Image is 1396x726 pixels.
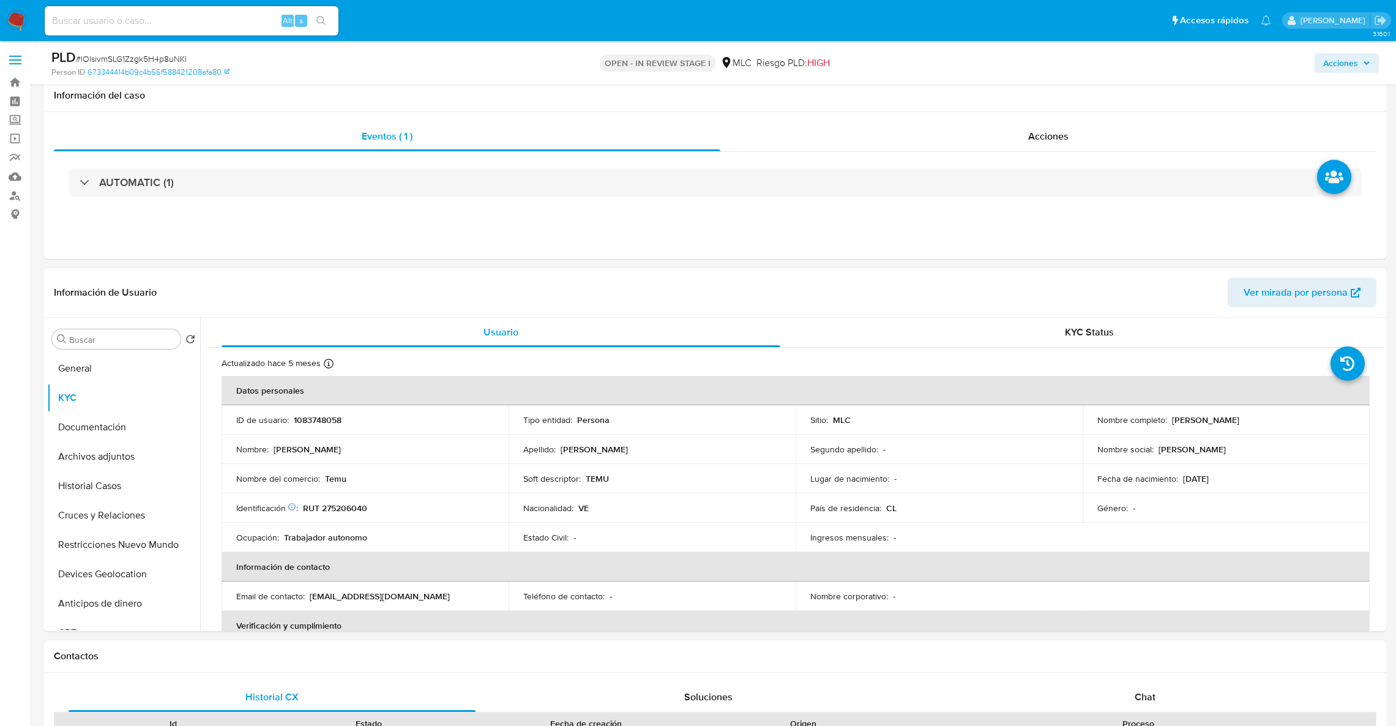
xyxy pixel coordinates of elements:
[586,473,609,484] p: TEMU
[99,176,174,189] h3: AUTOMATIC (1)
[54,89,1376,102] h1: Información del caso
[684,690,733,704] span: Soluciones
[1183,473,1209,484] p: [DATE]
[810,444,878,455] p: Segundo apellido :
[894,473,897,484] p: -
[47,501,200,530] button: Cruces y Relaciones
[69,168,1362,196] div: AUTOMATIC (1)
[69,334,176,345] input: Buscar
[1244,278,1348,307] span: Ver mirada por persona
[810,503,881,514] p: País de residencia :
[47,471,200,501] button: Historial Casos
[245,690,299,704] span: Historial CX
[894,532,896,543] p: -
[47,559,200,589] button: Devices Geolocation
[1315,53,1379,73] button: Acciones
[236,444,269,455] p: Nombre :
[810,591,888,602] p: Nombre corporativo :
[325,473,346,484] p: Temu
[47,442,200,471] button: Archivos adjuntos
[523,473,581,484] p: Soft descriptor :
[577,414,610,425] p: Persona
[47,413,200,442] button: Documentación
[47,354,200,383] button: General
[1097,414,1167,425] p: Nombre completo :
[810,532,889,543] p: Ingresos mensuales :
[523,503,573,514] p: Nacionalidad :
[51,47,76,67] b: PLD
[51,67,85,78] b: Person ID
[222,376,1370,405] th: Datos personales
[236,532,279,543] p: Ocupación :
[294,414,342,425] p: 1083748058
[578,503,589,514] p: VE
[523,444,556,455] p: Apellido :
[236,591,305,602] p: Email de contacto :
[76,53,187,65] span: # lOIsivmSLG1Zzgk5H4p8uNKl
[483,325,518,339] span: Usuario
[600,54,715,72] p: OPEN - IN REVIEW STAGE I
[236,414,289,425] p: ID de usuario :
[47,383,200,413] button: KYC
[893,591,895,602] p: -
[807,56,830,70] span: HIGH
[1028,129,1069,143] span: Acciones
[222,552,1370,582] th: Información de contacto
[88,67,230,78] a: 673344414b09c4b56f588421208afa80
[523,591,605,602] p: Teléfono de contacto :
[561,444,628,455] p: [PERSON_NAME]
[236,473,320,484] p: Nombre del comercio :
[284,532,367,543] p: Trabajador autonomo
[810,473,889,484] p: Lugar de nacimiento :
[1301,15,1370,26] p: agustina.godoy@mercadolibre.com
[57,334,67,344] button: Buscar
[886,503,897,514] p: CL
[236,503,298,514] p: Identificación :
[47,589,200,618] button: Anticipos de dinero
[47,530,200,559] button: Restricciones Nuevo Mundo
[610,591,612,602] p: -
[523,414,572,425] p: Tipo entidad :
[1228,278,1376,307] button: Ver mirada por persona
[1261,15,1271,26] a: Notificaciones
[1097,444,1154,455] p: Nombre social :
[308,12,334,29] button: search-icon
[310,591,450,602] p: [EMAIL_ADDRESS][DOMAIN_NAME]
[47,618,200,648] button: CBT
[810,414,828,425] p: Sitio :
[299,15,303,26] span: s
[1323,53,1358,73] span: Acciones
[54,650,1376,662] h1: Contactos
[274,444,341,455] p: [PERSON_NAME]
[833,414,851,425] p: MLC
[222,611,1370,640] th: Verificación y cumplimiento
[1135,690,1155,704] span: Chat
[54,286,157,299] h1: Información de Usuario
[756,56,830,70] span: Riesgo PLD:
[1172,414,1239,425] p: [PERSON_NAME]
[1180,14,1249,27] span: Accesos rápidos
[362,129,412,143] span: Eventos ( 1 )
[45,13,338,29] input: Buscar usuario o caso...
[523,532,569,543] p: Estado Civil :
[222,357,321,369] p: Actualizado hace 5 meses
[573,532,576,543] p: -
[1374,14,1387,27] a: Salir
[1097,473,1178,484] p: Fecha de nacimiento :
[1065,325,1114,339] span: KYC Status
[303,503,367,514] p: RUT 275206040
[1159,444,1226,455] p: [PERSON_NAME]
[720,56,752,70] div: MLC
[1097,503,1128,514] p: Género :
[1133,503,1135,514] p: -
[283,15,293,26] span: Alt
[883,444,886,455] p: -
[185,334,195,348] button: Volver al orden por defecto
